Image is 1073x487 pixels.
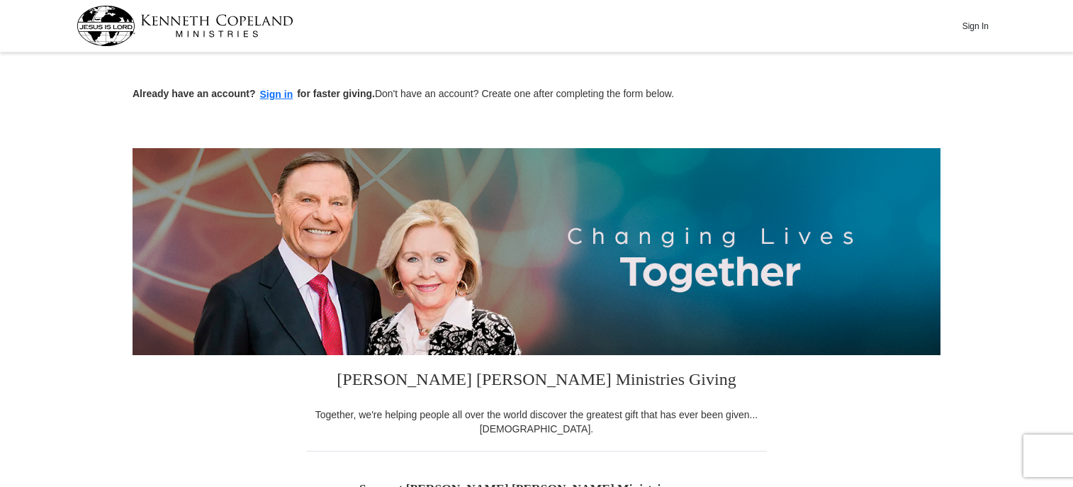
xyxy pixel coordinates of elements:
[256,86,298,103] button: Sign in
[954,15,996,37] button: Sign In
[133,86,940,103] p: Don't have an account? Create one after completing the form below.
[306,355,767,408] h3: [PERSON_NAME] [PERSON_NAME] Ministries Giving
[77,6,293,46] img: kcm-header-logo.svg
[133,88,375,99] strong: Already have an account? for faster giving.
[306,408,767,436] div: Together, we're helping people all over the world discover the greatest gift that has ever been g...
